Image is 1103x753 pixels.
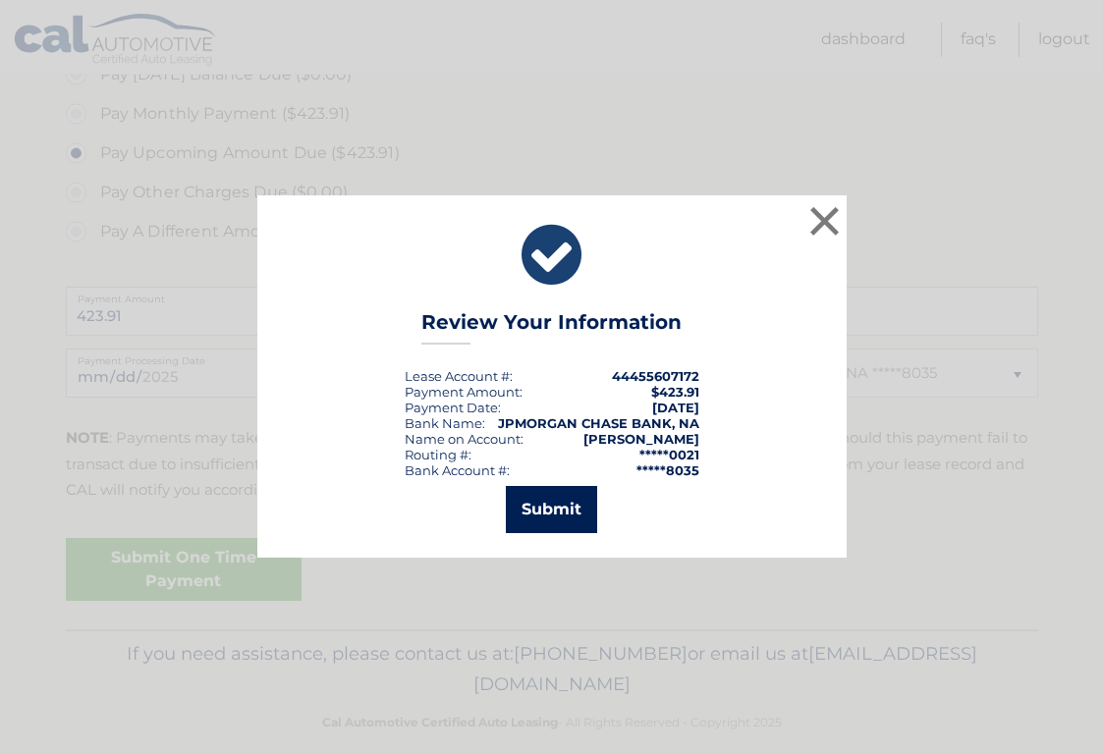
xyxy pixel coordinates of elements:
div: Bank Name: [405,415,485,431]
button: Submit [506,486,597,533]
div: Name on Account: [405,431,524,447]
span: [DATE] [652,400,699,415]
div: Payment Amount: [405,384,523,400]
h3: Review Your Information [421,310,682,345]
div: Routing #: [405,447,471,462]
div: Lease Account #: [405,368,513,384]
strong: JPMORGAN CHASE BANK, NA [498,415,699,431]
strong: [PERSON_NAME] [583,431,699,447]
strong: 44455607172 [612,368,699,384]
button: × [805,201,845,241]
div: : [405,400,501,415]
div: Bank Account #: [405,462,510,478]
span: $423.91 [651,384,699,400]
span: Payment Date [405,400,498,415]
